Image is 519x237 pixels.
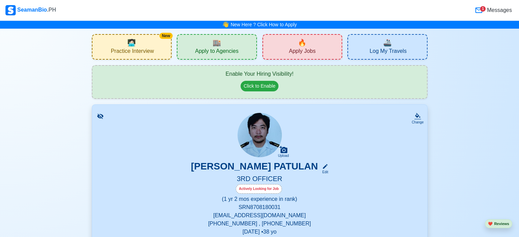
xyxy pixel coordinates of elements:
span: bell [222,20,229,29]
div: Upload [278,154,289,158]
span: .PH [47,7,56,13]
p: [EMAIL_ADDRESS][DOMAIN_NAME] [100,211,419,220]
p: (1 yr 2 mos experience in rank) [100,195,419,203]
span: Practice Interview [111,48,154,56]
button: heartReviews [485,219,512,228]
p: SRN 8708180031 [100,203,419,211]
a: New Here ? Click How to Apply [231,22,297,27]
div: SeamanBio [5,5,56,15]
span: interview [127,38,136,48]
h5: 3RD OFFICER [100,175,419,184]
span: Apply Jobs [289,48,316,56]
span: Log My Travels [370,48,406,56]
button: Click to Enable [241,81,278,91]
p: [PHONE_NUMBER] , [PHONE_NUMBER] [100,220,419,228]
div: 1 [480,6,486,12]
h3: [PERSON_NAME] PATULAN [191,161,318,175]
span: Apply to Agencies [195,48,239,56]
span: travel [383,38,392,48]
div: Edit [319,169,328,175]
div: Actively Looking for Job [236,184,282,194]
img: Logo [5,5,16,15]
div: New [159,33,173,39]
span: heart [488,222,493,226]
span: Messages [486,6,512,14]
span: new [298,38,306,48]
div: Change [412,120,423,125]
div: Enable Your Hiring Visibility! [99,70,420,78]
span: agencies [213,38,221,48]
p: [DATE] • 38 yo [100,228,419,236]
